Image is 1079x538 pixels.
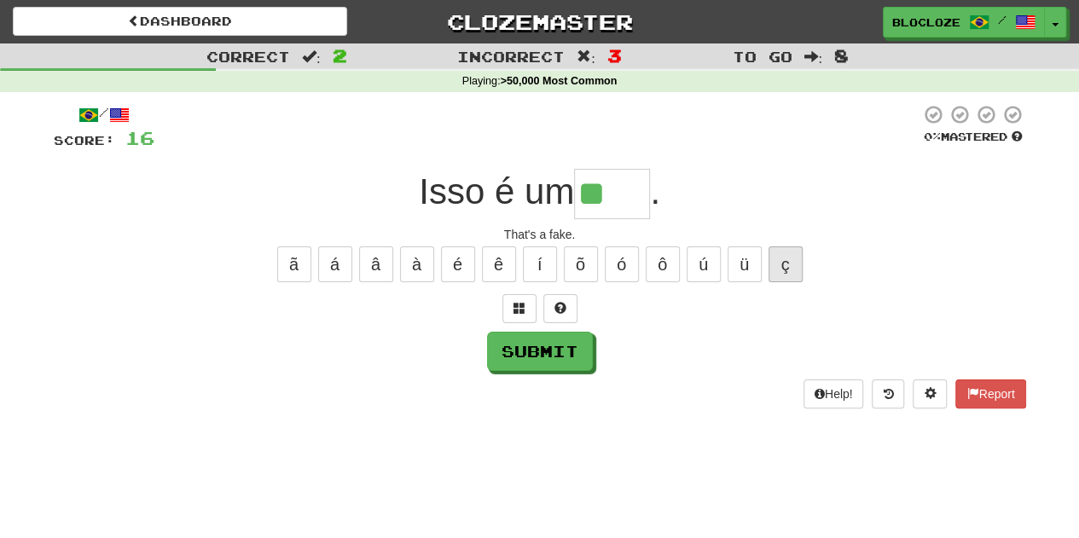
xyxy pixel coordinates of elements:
span: Score: [54,133,115,148]
span: 0 % [924,130,941,143]
button: õ [564,246,598,282]
button: Report [955,379,1025,408]
span: Correct [206,48,290,65]
span: : [302,49,321,64]
button: Switch sentence to multiple choice alt+p [502,294,537,323]
div: / [54,104,154,125]
button: Round history (alt+y) [872,379,904,408]
span: Isso é um [419,171,574,211]
button: Help! [803,379,864,408]
span: 16 [125,127,154,148]
a: Clozemaster [373,7,707,37]
div: Mastered [920,130,1026,145]
span: . [650,171,660,211]
button: é [441,246,475,282]
span: : [577,49,595,64]
button: à [400,246,434,282]
button: ü [728,246,762,282]
button: ú [687,246,721,282]
button: í [523,246,557,282]
span: 3 [607,45,622,66]
button: ã [277,246,311,282]
button: â [359,246,393,282]
span: To go [732,48,792,65]
span: 8 [834,45,849,66]
button: ç [769,246,803,282]
button: ó [605,246,639,282]
button: ê [482,246,516,282]
span: : [803,49,822,64]
button: Single letter hint - you only get 1 per sentence and score half the points! alt+h [543,294,577,323]
button: á [318,246,352,282]
span: blocloze [892,14,960,30]
button: Submit [487,332,593,371]
a: blocloze / [883,7,1045,38]
strong: >50,000 Most Common [500,75,617,87]
span: 2 [333,45,347,66]
div: That's a fake. [54,226,1026,243]
button: ô [646,246,680,282]
span: / [998,14,1006,26]
a: Dashboard [13,7,347,36]
span: Incorrect [457,48,565,65]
